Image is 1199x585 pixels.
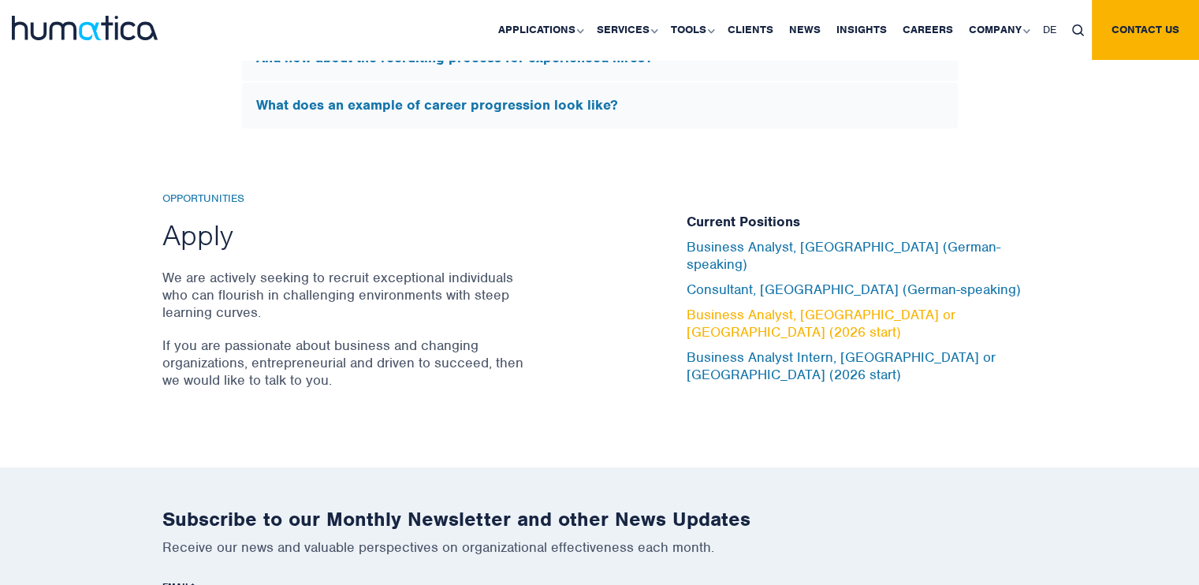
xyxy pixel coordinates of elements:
[162,217,529,253] h2: Apply
[687,281,1021,298] a: Consultant, [GEOGRAPHIC_DATA] (German-speaking)
[1072,24,1084,36] img: search_icon
[162,269,529,321] p: We are actively seeking to recruit exceptional individuals who can flourish in challenging enviro...
[12,16,158,40] img: logo
[687,306,955,341] a: Business Analyst, [GEOGRAPHIC_DATA] or [GEOGRAPHIC_DATA] (2026 start)
[256,97,944,114] h5: What does an example of career progression look like?
[162,192,529,206] h6: Opportunities
[162,337,529,389] p: If you are passionate about business and changing organizations, entrepreneurial and driven to su...
[162,507,1037,531] h2: Subscribe to our Monthly Newsletter and other News Updates
[687,214,1037,231] h5: Current Positions
[687,238,1000,273] a: Business Analyst, [GEOGRAPHIC_DATA] (German-speaking)
[1043,23,1056,36] span: DE
[162,538,1037,556] p: Receive our news and valuable perspectives on organizational effectiveness each month.
[687,348,996,383] a: Business Analyst Intern, [GEOGRAPHIC_DATA] or [GEOGRAPHIC_DATA] (2026 start)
